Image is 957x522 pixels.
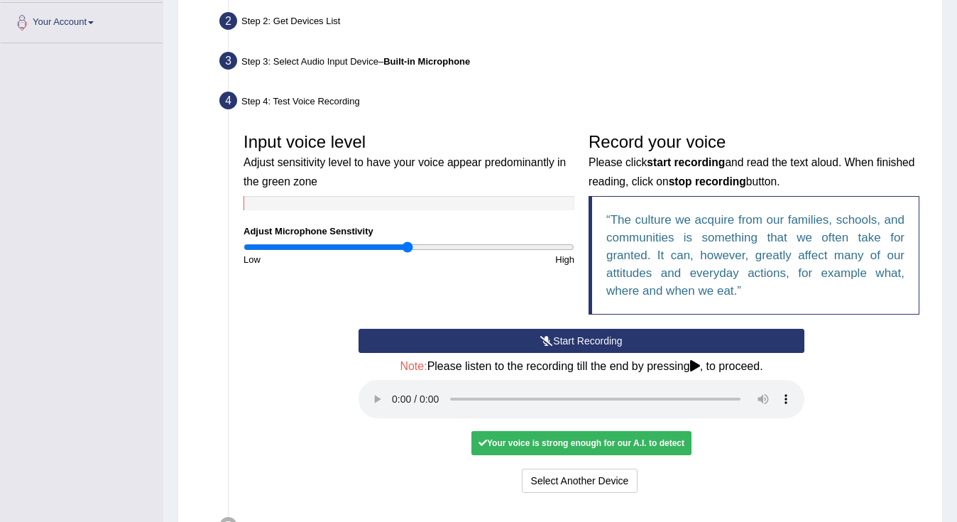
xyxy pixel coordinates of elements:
[400,360,427,372] span: Note:
[647,156,725,168] b: start recording
[244,156,566,187] small: Adjust sensitivity level to have your voice appear predominantly in the green zone
[383,56,470,67] b: Built-in Microphone
[1,3,163,38] a: Your Account
[359,329,804,353] button: Start Recording
[471,431,691,455] div: Your voice is strong enough for our A.I. to detect
[409,253,581,266] div: High
[244,133,574,189] h3: Input voice level
[359,360,804,373] h4: Please listen to the recording till the end by pressing , to proceed.
[213,48,936,79] div: Step 3: Select Audio Input Device
[236,253,409,266] div: Low
[244,224,373,238] label: Adjust Microphone Senstivity
[213,8,936,39] div: Step 2: Get Devices List
[378,56,470,67] span: –
[213,87,936,119] div: Step 4: Test Voice Recording
[669,175,746,187] b: stop recording
[589,156,914,187] small: Please click and read the text aloud. When finished reading, click on button.
[589,133,919,189] h3: Record your voice
[522,469,638,493] button: Select Another Device
[606,213,904,298] q: The culture we acquire from our families, schools, and communities is something that we often tak...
